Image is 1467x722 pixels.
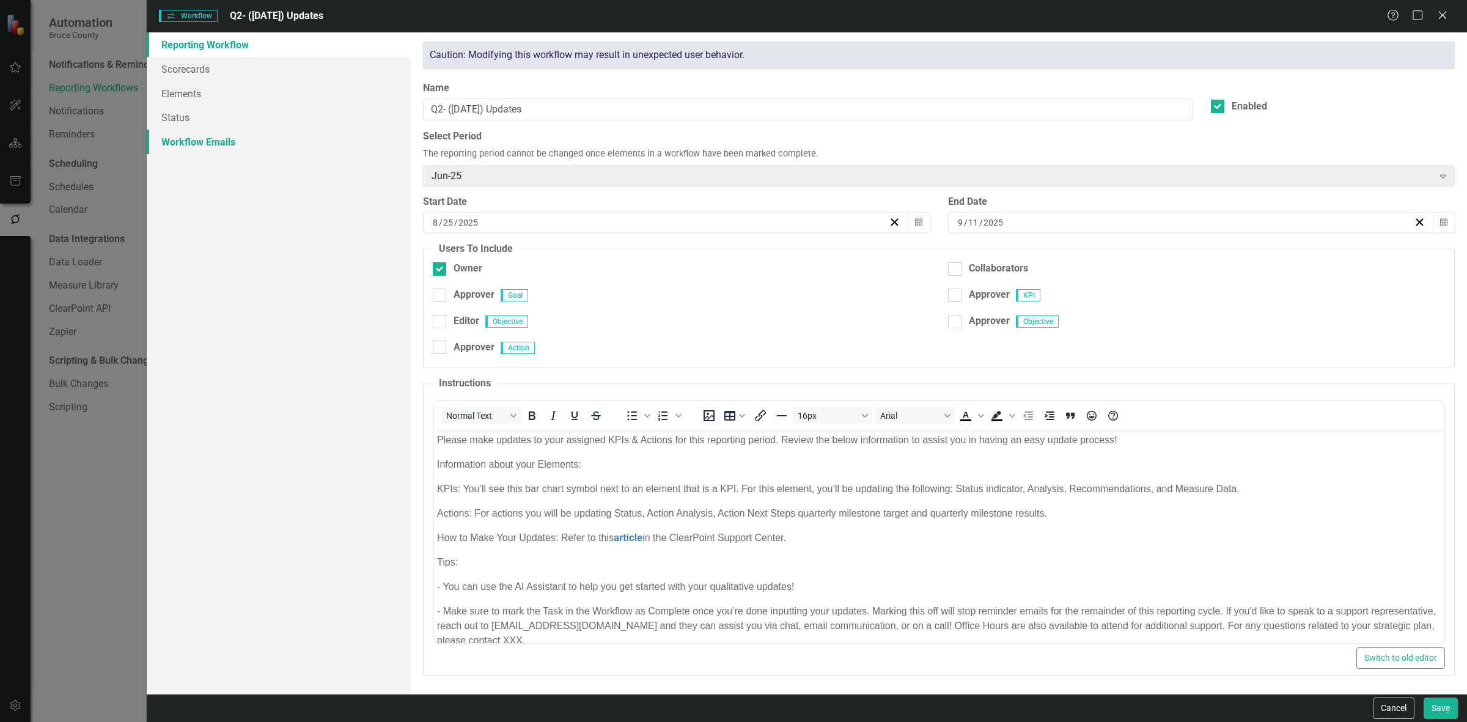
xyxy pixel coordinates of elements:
span: The reporting period cannot be changed once elements in a workflow have been marked complete. [423,148,818,161]
label: Select Period [423,130,1455,144]
div: Approver [969,314,1010,328]
span: / [439,217,443,228]
iframe: Rich Text Area [434,430,1444,643]
div: Caution: Modifying this workflow may result in unexpected user behavior. [423,42,1455,69]
div: Enabled [1232,100,1267,114]
div: Jun-25 [432,169,1433,183]
a: Scorecards [147,57,411,81]
button: Font Arial [875,407,955,424]
span: Q2- ([DATE]) Updates [230,10,323,21]
a: Elements [147,81,411,106]
button: Block Normal Text [441,407,521,424]
legend: Users To Include [433,242,519,256]
button: Underline [564,407,585,424]
button: Insert image [699,407,719,424]
span: Goal [501,289,528,301]
button: Font size 16px [793,407,872,424]
span: / [454,217,458,228]
span: Arial [880,411,940,421]
button: Blockquote [1061,407,1081,424]
button: Strikethrough [586,407,606,424]
button: Decrease indent [1018,407,1039,424]
span: 16px [798,411,858,421]
div: Numbered list [653,407,683,424]
legend: Instructions [433,377,497,391]
button: Help [1103,407,1123,424]
button: Table [720,407,749,424]
p: - Make sure to mark the Task in the Workflow as Complete once you’re done inputting your updates.... [3,174,1007,218]
a: Reporting Workflow [147,32,411,57]
div: End Date [948,195,1455,209]
input: Name [423,98,1193,121]
div: Background color Black [987,407,1017,424]
div: Text color Black [955,407,986,424]
a: Status [147,105,411,130]
a: Workflow Emails [147,130,411,154]
span: KPI [1016,289,1040,301]
button: Bold [521,407,542,424]
span: / [979,217,983,228]
div: Approver [454,341,495,355]
div: Editor [454,314,479,328]
div: Collaborators [969,262,1028,276]
div: Approver [969,288,1010,302]
span: Action [501,342,535,354]
div: Approver [454,288,495,302]
button: Horizontal line [771,407,792,424]
button: Emojis [1081,407,1102,424]
button: Switch to old editor [1356,647,1445,669]
button: Save [1424,698,1458,719]
span: Workflow [159,10,218,22]
span: / [964,217,968,228]
label: Name [423,81,1193,95]
button: Cancel [1373,698,1414,719]
button: Increase indent [1039,407,1060,424]
div: Owner [454,262,482,276]
button: Italic [543,407,564,424]
span: Objective [1016,315,1059,328]
div: Bullet list [622,407,652,424]
button: Insert/edit link [750,407,771,424]
div: Start Date [423,195,930,209]
span: Objective [485,315,528,328]
span: Normal Text [446,411,506,421]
